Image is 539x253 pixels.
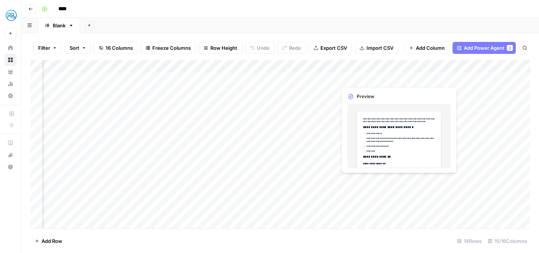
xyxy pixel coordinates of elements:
span: Freeze Columns [152,44,191,52]
span: 2 [509,45,511,51]
span: Add Column [416,44,445,52]
span: Add Power Agent [464,44,505,52]
button: Row Height [199,42,242,54]
img: MyHealthTeam Logo [4,9,18,22]
span: Row Height [210,44,237,52]
button: Freeze Columns [141,42,196,54]
span: 16 Columns [106,44,133,52]
button: Workspace: MyHealthTeam [4,6,16,25]
button: 16 Columns [94,42,138,54]
button: Export CSV [309,42,352,54]
a: AirOps Academy [4,137,16,149]
span: Redo [289,44,301,52]
button: Redo [277,42,306,54]
span: Sort [70,44,79,52]
span: Undo [257,44,269,52]
div: 15/16 Columns [485,235,530,247]
div: 14 Rows [454,235,485,247]
button: Add Row [30,235,67,247]
span: Filter [38,44,50,52]
div: 2 [507,45,513,51]
span: Import CSV [366,44,393,52]
a: Blank [38,18,80,33]
button: Import CSV [355,42,398,54]
button: Help + Support [4,161,16,173]
button: Sort [65,42,91,54]
button: Add Column [404,42,450,54]
button: Add Power Agent2 [453,42,516,54]
div: What's new? [5,149,16,161]
button: Filter [33,42,62,54]
a: Home [4,42,16,54]
a: Browse [4,54,16,66]
a: Settings [4,90,16,102]
span: Export CSV [320,44,347,52]
button: What's new? [4,149,16,161]
button: Undo [245,42,274,54]
a: Your Data [4,66,16,78]
div: Blank [53,22,66,29]
span: Add Row [42,237,62,245]
a: Usage [4,78,16,90]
